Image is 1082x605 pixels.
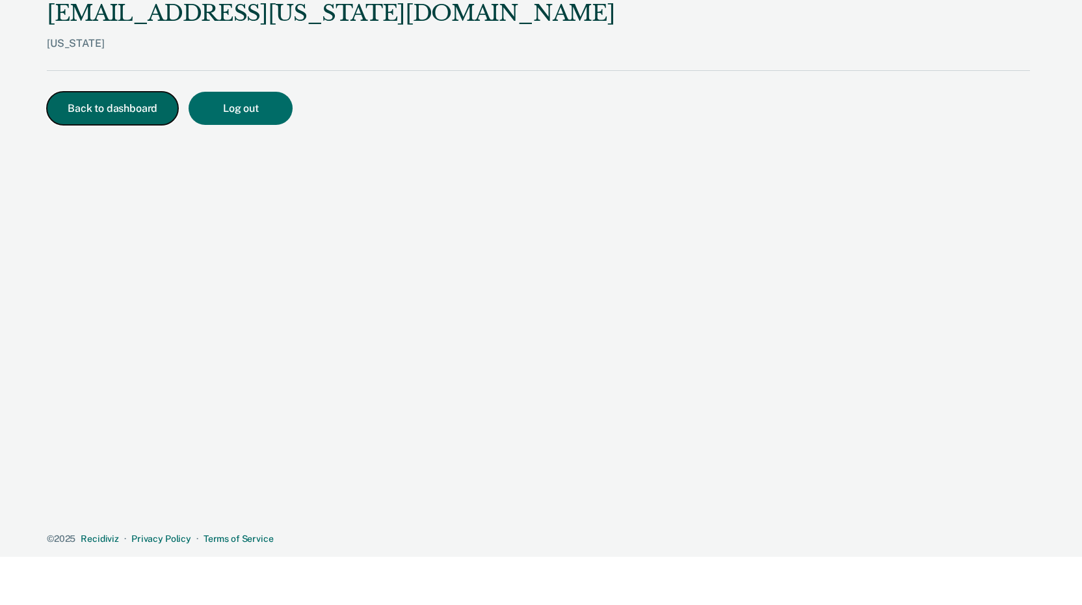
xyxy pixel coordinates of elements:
a: Recidiviz [81,533,119,544]
a: Privacy Policy [131,533,191,544]
a: Back to dashboard [47,103,189,114]
a: Terms of Service [204,533,274,544]
span: © 2025 [47,533,75,544]
button: Log out [189,92,293,125]
button: Back to dashboard [47,92,178,125]
div: [US_STATE] [47,37,614,70]
div: · · [47,533,1030,544]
